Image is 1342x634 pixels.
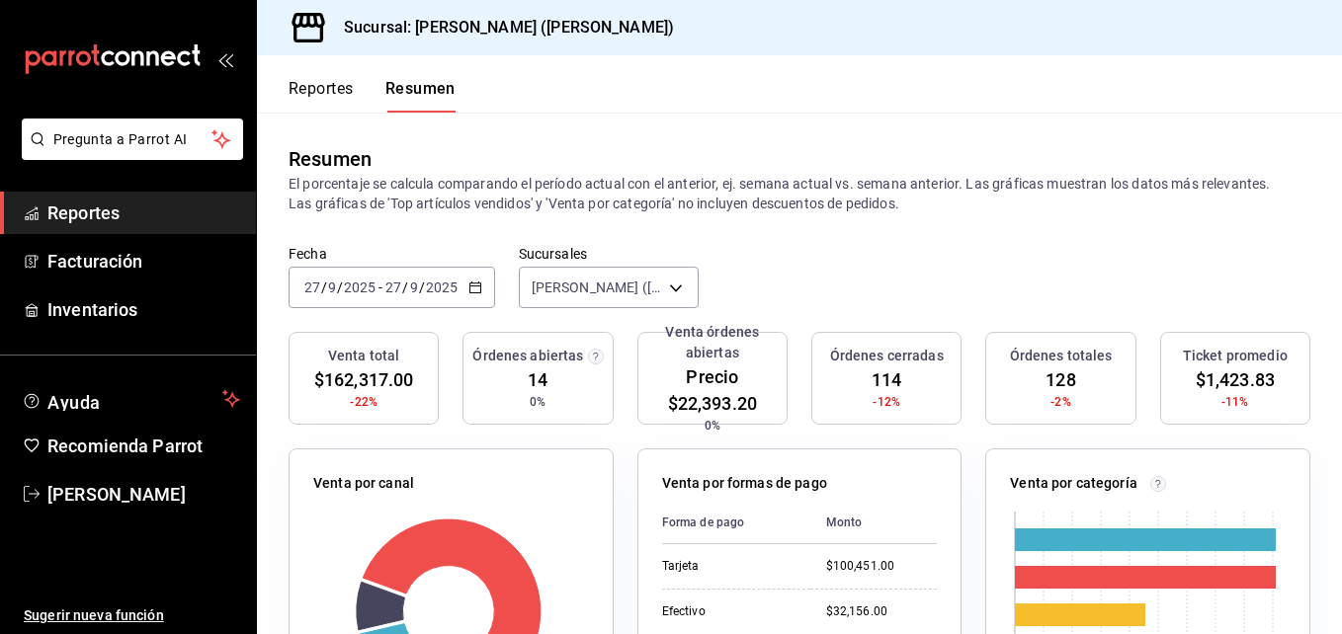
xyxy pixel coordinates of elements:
[24,607,164,623] font: Sugerir nueva función
[53,129,212,150] span: Pregunta a Parrot AI
[532,277,662,297] span: [PERSON_NAME] ([PERSON_NAME])
[646,363,779,417] span: Precio $22,393.20
[217,51,233,67] button: open_drawer_menu
[289,174,1310,213] p: El porcentaje se calcula comparando el período actual con el anterior, ej. semana actual vs. sema...
[47,436,203,456] font: Recomienda Parrot
[409,279,419,295] input: --
[289,144,372,174] div: Resumen
[419,279,425,295] span: /
[528,366,547,393] span: 14
[289,79,354,99] font: Reportes
[425,279,459,295] input: ----
[343,279,377,295] input: ----
[1050,393,1070,411] span: -2%
[826,558,938,575] div: $100,451.00
[472,346,583,366] h3: Órdenes abiertas
[47,202,120,223] font: Reportes
[337,279,343,295] span: /
[810,502,938,544] th: Monto
[519,247,699,261] label: Sucursales
[1221,393,1249,411] span: -11%
[705,417,720,435] span: 0%
[303,279,321,295] input: --
[646,322,779,363] h3: Venta órdenes abiertas
[662,502,810,544] th: Forma de pago
[872,366,901,393] span: 114
[378,279,382,295] span: -
[402,279,408,295] span: /
[662,558,795,575] div: Tarjeta
[662,473,827,494] p: Venta por formas de pago
[47,484,186,505] font: [PERSON_NAME]
[1046,366,1075,393] span: 128
[350,393,377,411] span: -22%
[328,16,674,40] h3: Sucursal: [PERSON_NAME] ([PERSON_NAME])
[1010,346,1113,366] h3: Órdenes totales
[1010,473,1137,494] p: Venta por categoría
[1196,366,1275,393] span: $1,423.83
[47,251,142,272] font: Facturación
[384,279,402,295] input: --
[47,387,214,411] span: Ayuda
[1183,346,1288,366] h3: Ticket promedio
[314,366,413,393] span: $162,317.00
[826,603,938,620] div: $32,156.00
[313,473,414,494] p: Venta por canal
[873,393,900,411] span: -12%
[662,603,795,620] div: Efectivo
[385,79,456,113] button: Resumen
[327,279,337,295] input: --
[321,279,327,295] span: /
[328,346,399,366] h3: Venta total
[47,299,137,320] font: Inventarios
[289,79,456,113] div: Pestañas de navegación
[14,143,243,164] a: Pregunta a Parrot AI
[289,247,495,261] label: Fecha
[830,346,944,366] h3: Órdenes cerradas
[530,393,545,411] span: 0%
[22,119,243,160] button: Pregunta a Parrot AI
